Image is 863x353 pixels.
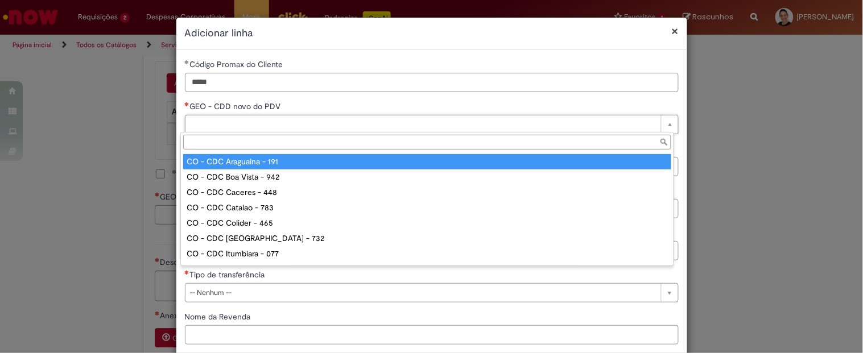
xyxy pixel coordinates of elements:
[181,152,674,265] ul: GEO - CDD novo do PDV
[183,231,671,246] div: CO - CDC [GEOGRAPHIC_DATA] - 732
[183,154,671,169] div: CO - CDC Araguaina - 191
[183,169,671,185] div: CO - CDC Boa Vista - 942
[183,200,671,215] div: CO - CDC Catalao - 783
[183,185,671,200] div: CO - CDC Caceres - 448
[183,246,671,261] div: CO - CDC Itumbiara - 077
[183,215,671,231] div: CO - CDC Colider - 465
[183,261,671,277] div: CO - CDC Rio Branco - 572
